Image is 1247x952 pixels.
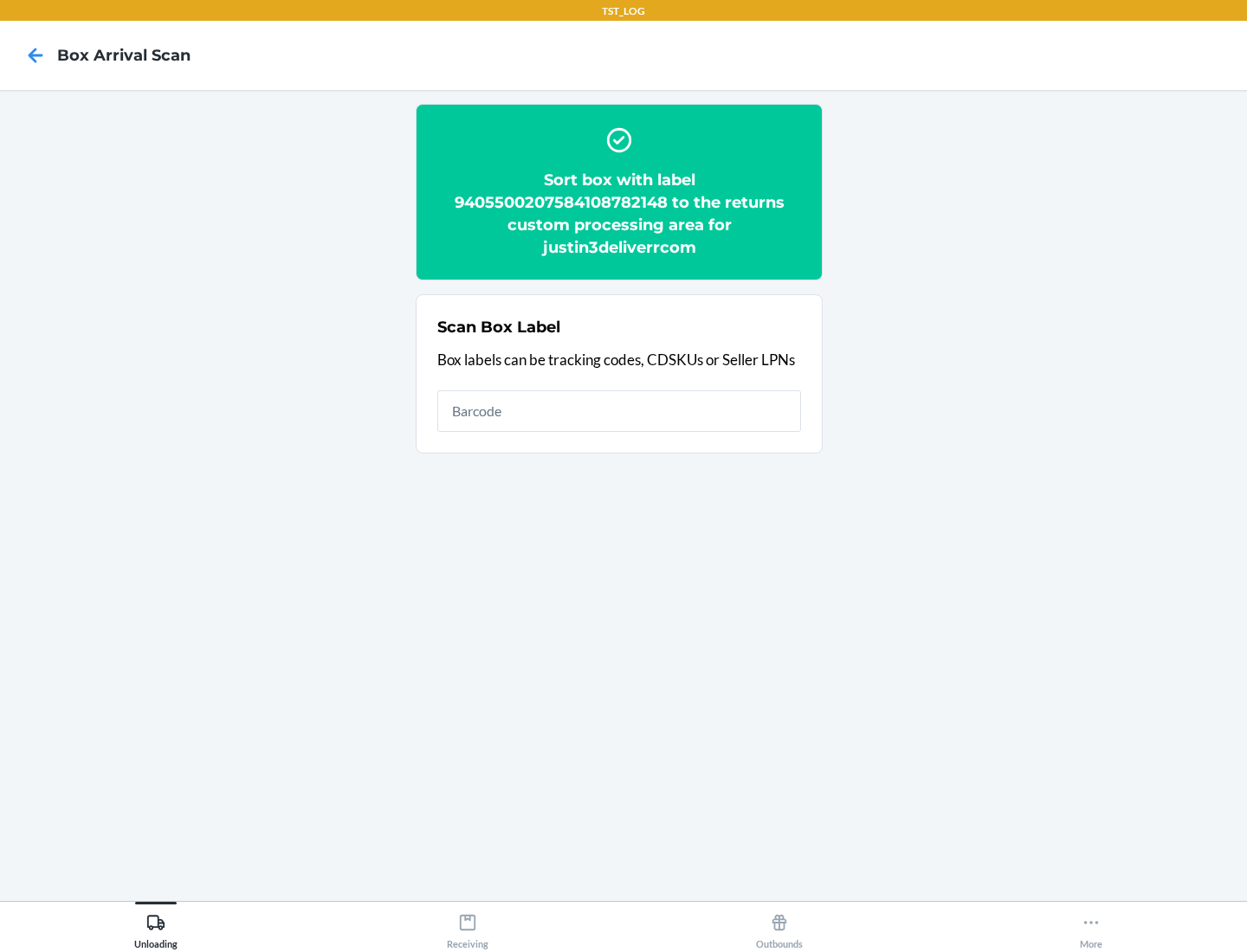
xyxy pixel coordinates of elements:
[437,169,801,259] h2: Sort box with label 9405500207584108782148 to the returns custom processing area for justin3deliv...
[437,390,801,432] input: Barcode
[756,906,803,949] div: Outbounds
[935,902,1247,949] button: More
[134,906,178,949] div: Unloading
[57,44,191,67] h4: Box Arrival Scan
[437,349,801,371] p: Box labels can be tracking codes, CDSKUs or Seller LPNs
[312,902,623,949] button: Receiving
[623,902,935,949] button: Outbounds
[602,3,645,19] p: TST_LOG
[437,316,560,338] h2: Scan Box Label
[447,906,488,949] div: Receiving
[1080,906,1102,949] div: More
